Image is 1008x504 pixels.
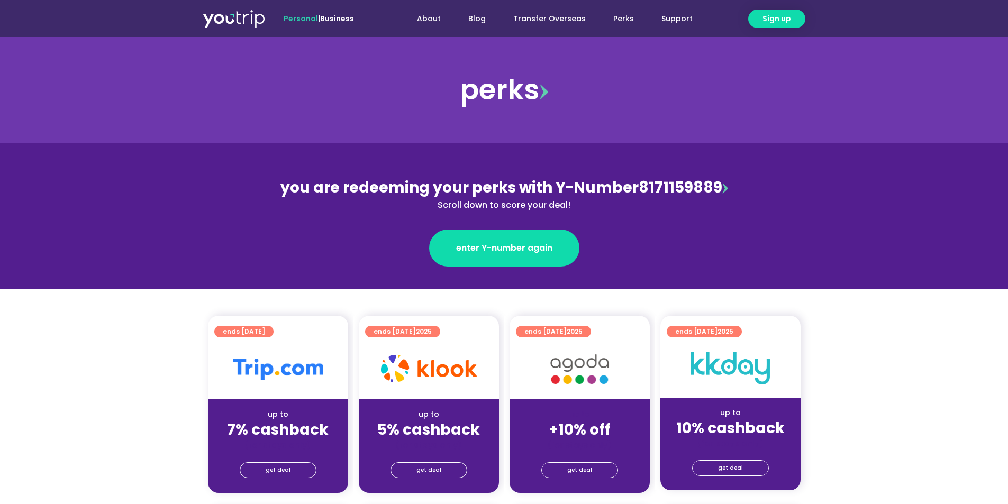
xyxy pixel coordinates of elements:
[416,327,432,336] span: 2025
[748,10,805,28] a: Sign up
[718,327,733,336] span: 2025
[549,419,611,440] strong: +10% off
[367,439,491,451] div: (for stays only)
[600,9,648,29] a: Perks
[762,13,791,24] span: Sign up
[216,409,340,420] div: up to
[227,419,329,440] strong: 7% cashback
[240,462,316,478] a: get deal
[667,326,742,337] a: ends [DATE]2025
[284,13,318,24] span: Personal
[541,462,618,478] a: get deal
[692,460,769,476] a: get deal
[216,439,340,451] div: (for stays only)
[266,463,290,478] span: get deal
[383,9,706,29] nav: Menu
[455,9,500,29] a: Blog
[567,463,592,478] span: get deal
[320,13,354,24] a: Business
[429,230,579,267] a: enter Y-number again
[275,177,734,212] div: 8171159889
[524,326,583,337] span: ends [DATE]
[367,409,491,420] div: up to
[280,177,639,198] span: you are redeeming your perks with Y-Number
[570,409,589,419] span: up to
[365,326,440,337] a: ends [DATE]2025
[567,327,583,336] span: 2025
[669,438,792,449] div: (for stays only)
[676,418,785,438] strong: 10% cashback
[377,419,480,440] strong: 5% cashback
[214,326,274,337] a: ends [DATE]
[669,407,792,418] div: up to
[284,13,354,24] span: |
[403,9,455,29] a: About
[500,9,600,29] a: Transfer Overseas
[648,9,706,29] a: Support
[675,326,733,337] span: ends [DATE]
[516,326,591,337] a: ends [DATE]2025
[275,199,734,212] div: Scroll down to score your deal!
[416,463,441,478] span: get deal
[456,242,552,254] span: enter Y-number again
[374,326,432,337] span: ends [DATE]
[518,439,641,451] div: (for stays only)
[718,461,743,475] span: get deal
[223,326,265,337] span: ends [DATE]
[391,462,467,478] a: get deal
